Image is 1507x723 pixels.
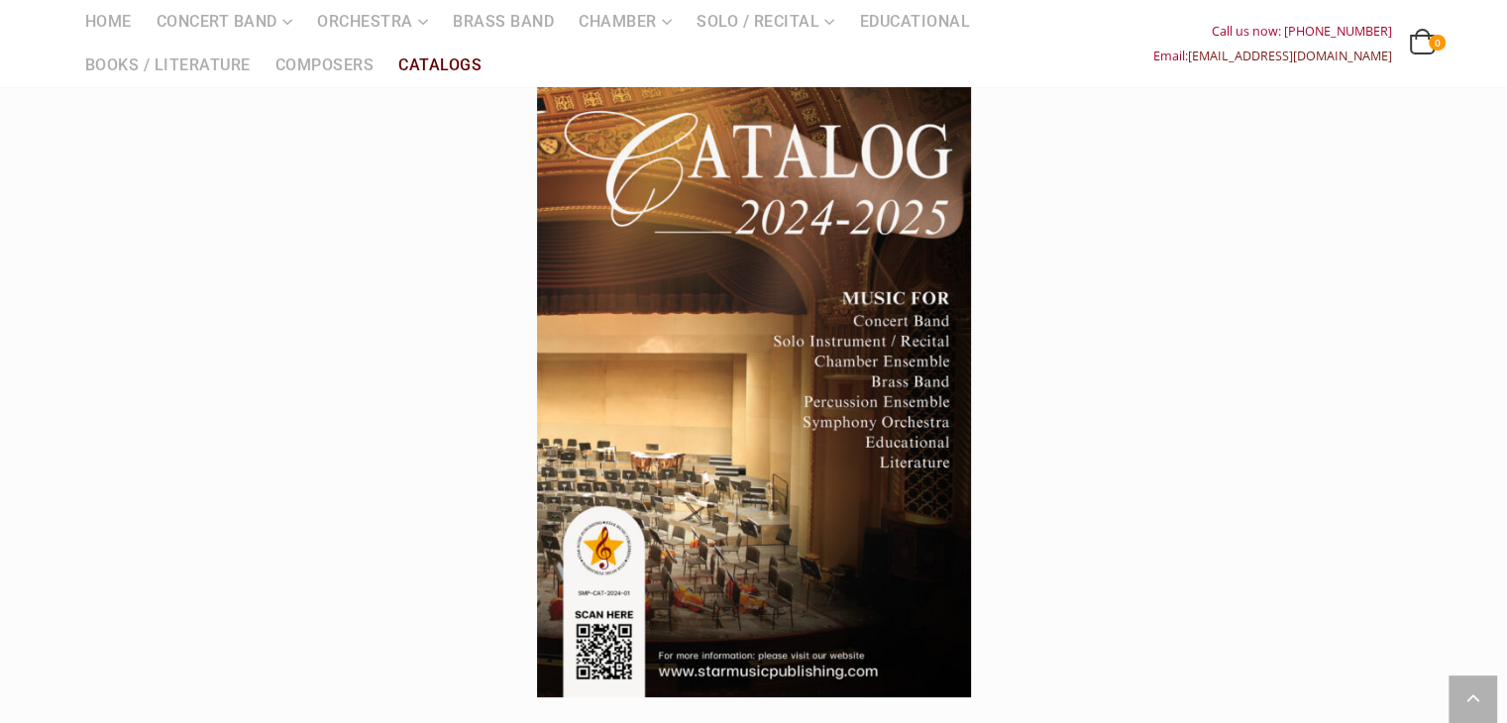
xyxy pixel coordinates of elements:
[73,44,263,87] a: Books / Literature
[1153,19,1392,44] div: Call us now: [PHONE_NUMBER]
[264,44,386,87] a: Composers
[386,44,493,87] a: Catalogs
[1429,35,1445,51] span: 0
[1153,44,1392,68] div: Email:
[1188,48,1392,64] a: [EMAIL_ADDRESS][DOMAIN_NAME]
